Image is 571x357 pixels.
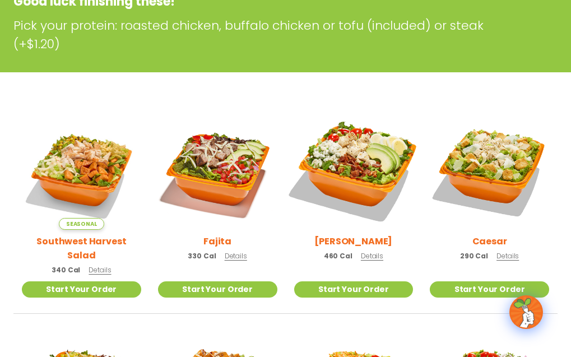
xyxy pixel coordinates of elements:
h2: Southwest Harvest Salad [22,234,141,262]
span: Details [361,251,383,261]
span: 340 Cal [52,265,80,275]
a: Start Your Order [22,281,141,298]
a: Start Your Order [158,281,277,298]
span: Seasonal [59,218,104,230]
span: 330 Cal [188,251,216,261]
p: Pick your protein: roasted chicken, buffalo chicken or tofu (included) or steak (+$1.20) [13,16,512,53]
a: Start Your Order [430,281,549,298]
span: Details [225,251,247,261]
img: Product photo for Cobb Salad [284,100,424,240]
span: 290 Cal [460,251,488,261]
h2: Caesar [472,234,507,248]
span: Details [496,251,519,261]
img: wpChatIcon [510,296,542,328]
h2: Fajita [203,234,231,248]
h2: [PERSON_NAME] [314,234,392,248]
a: Start Your Order [294,281,414,298]
img: Product photo for Caesar Salad [430,110,549,230]
img: Product photo for Southwest Harvest Salad [22,110,141,230]
span: Details [89,265,111,275]
img: Product photo for Fajita Salad [158,110,277,230]
span: 460 Cal [324,251,352,261]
